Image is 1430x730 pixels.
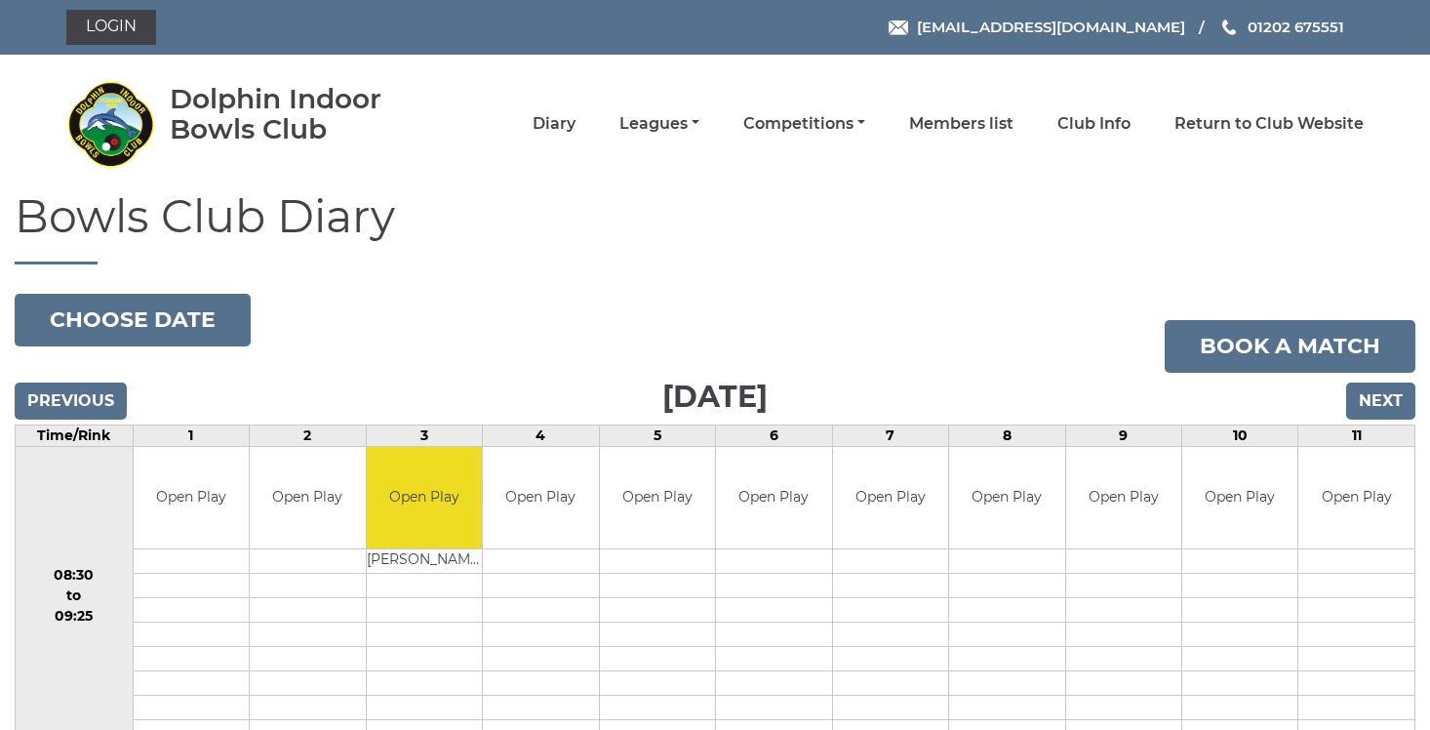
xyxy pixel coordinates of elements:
[366,425,482,446] td: 3
[889,16,1185,38] a: Email [EMAIL_ADDRESS][DOMAIN_NAME]
[250,447,365,549] td: Open Play
[833,447,948,549] td: Open Play
[1248,18,1344,36] span: 01202 675551
[1346,383,1415,420] input: Next
[1182,447,1297,549] td: Open Play
[1298,425,1415,446] td: 11
[1222,20,1236,35] img: Phone us
[533,113,576,135] a: Diary
[917,18,1185,36] span: [EMAIL_ADDRESS][DOMAIN_NAME]
[133,425,249,446] td: 1
[949,425,1065,446] td: 8
[66,80,154,168] img: Dolphin Indoor Bowls Club
[15,383,127,420] input: Previous
[250,425,366,446] td: 2
[1165,320,1415,373] a: Book a match
[15,192,1415,264] h1: Bowls Club Diary
[909,113,1013,135] a: Members list
[716,425,832,446] td: 6
[1174,113,1364,135] a: Return to Club Website
[889,20,908,35] img: Email
[483,447,598,549] td: Open Play
[66,10,156,45] a: Login
[1219,16,1344,38] a: Phone us 01202 675551
[134,447,249,549] td: Open Play
[832,425,948,446] td: 7
[16,425,134,446] td: Time/Rink
[1066,447,1181,549] td: Open Play
[367,549,482,574] td: [PERSON_NAME]
[743,113,865,135] a: Competitions
[15,294,251,346] button: Choose date
[483,425,599,446] td: 4
[949,447,1064,549] td: Open Play
[599,425,715,446] td: 5
[367,447,482,549] td: Open Play
[1057,113,1131,135] a: Club Info
[600,447,715,549] td: Open Play
[1298,447,1414,549] td: Open Play
[619,113,699,135] a: Leagues
[1065,425,1181,446] td: 9
[170,84,438,144] div: Dolphin Indoor Bowls Club
[716,447,831,549] td: Open Play
[1182,425,1298,446] td: 10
